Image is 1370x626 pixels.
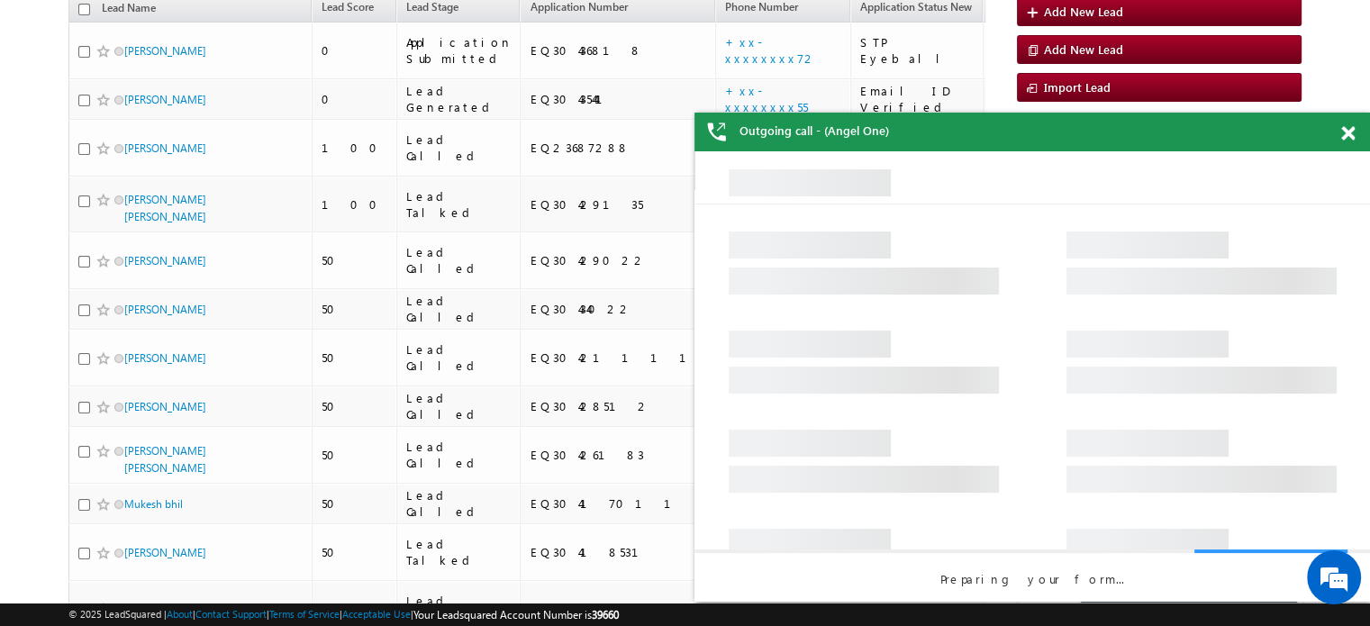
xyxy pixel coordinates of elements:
[530,301,707,317] div: EQ30434022
[1044,4,1123,19] span: Add New Lead
[322,91,388,107] div: 0
[530,601,707,617] div: EQ11284652
[530,91,707,107] div: EQ30435441
[245,490,327,514] em: Start Chat
[406,536,513,568] div: Lead Talked
[406,83,513,115] div: Lead Generated
[322,447,388,463] div: 50
[124,193,206,223] a: [PERSON_NAME] [PERSON_NAME]
[124,400,206,413] a: [PERSON_NAME]
[124,546,206,559] a: [PERSON_NAME]
[530,42,707,59] div: EQ30436818
[68,606,619,623] span: © 2025 LeadSquared | | | | |
[530,140,707,156] div: EQ23687288
[592,608,619,621] span: 39660
[322,495,388,512] div: 50
[860,34,975,67] div: STP Eyeball
[406,188,513,221] div: Lead Talked
[413,608,619,621] span: Your Leadsquared Account Number is
[406,34,513,67] div: Application Submitted
[322,196,388,213] div: 100
[530,196,707,213] div: EQ30429135
[31,95,76,118] img: d_60004797649_company_0_60004797649
[406,341,513,374] div: Lead Called
[342,608,411,620] a: Acceptable Use
[322,601,388,617] div: 0
[94,95,303,118] div: Chat with us now
[322,544,388,560] div: 50
[322,140,388,156] div: 100
[322,349,388,366] div: 50
[23,167,329,475] textarea: Type your message and hit 'Enter'
[124,351,206,365] a: [PERSON_NAME]
[124,44,206,58] a: [PERSON_NAME]
[406,390,513,422] div: Lead Called
[269,608,340,620] a: Terms of Service
[530,252,707,268] div: EQ30429022
[322,252,388,268] div: 50
[195,608,267,620] a: Contact Support
[124,303,206,316] a: [PERSON_NAME]
[406,293,513,325] div: Lead Called
[124,141,206,155] a: [PERSON_NAME]
[725,83,808,114] a: +xx-xxxxxxxx55
[322,42,388,59] div: 0
[530,495,707,512] div: EQ30417011
[406,487,513,520] div: Lead Called
[739,122,889,139] span: Outgoing call - (Angel One)
[406,244,513,277] div: Lead Called
[322,398,388,414] div: 50
[530,544,707,560] div: EQ30418531
[124,444,206,475] a: [PERSON_NAME] [PERSON_NAME]
[406,593,513,625] div: Lead Generated
[124,93,206,106] a: [PERSON_NAME]
[124,602,206,615] a: [PERSON_NAME]
[1044,79,1111,95] span: Import Lead
[725,34,817,66] a: +xx-xxxxxxxx72
[530,447,707,463] div: EQ30426183
[124,497,183,511] a: Mukesh bhil
[406,439,513,471] div: Lead Called
[322,301,388,317] div: 50
[530,398,707,414] div: EQ30428512
[860,83,975,115] div: Email ID Verified
[124,254,206,268] a: [PERSON_NAME]
[78,4,90,15] input: Check all records
[167,608,193,620] a: About
[1044,41,1123,57] span: Add New Lead
[530,349,707,366] div: EQ30421111
[295,9,339,52] div: Minimize live chat window
[406,132,513,164] div: Lead Called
